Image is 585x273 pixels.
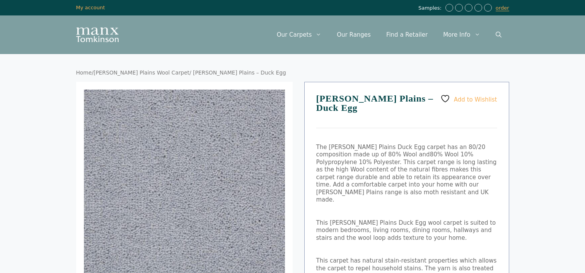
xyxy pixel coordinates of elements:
[418,5,443,12] span: Samples:
[435,23,488,46] a: More Info
[316,151,474,166] span: 80% Wool 10% Polypropylene 10% Polyester
[316,219,497,242] p: This [PERSON_NAME] Plains Duck Egg wool carpet is suited to modern bedrooms, living rooms, dining...
[76,27,119,42] img: Manx Tomkinson
[94,70,189,76] a: [PERSON_NAME] Plains Wool Carpet
[496,5,509,11] a: order
[76,70,92,76] a: Home
[488,23,509,46] a: Open Search Bar
[316,144,497,203] span: The [PERSON_NAME] Plains Duck Egg carpet has an 80/20 composition made up of 80% Wool and . This ...
[269,23,509,46] nav: Primary
[329,23,379,46] a: Our Ranges
[316,94,497,128] h1: [PERSON_NAME] Plains – Duck Egg
[76,70,509,76] nav: Breadcrumb
[379,23,435,46] a: Find a Retailer
[454,96,497,103] span: Add to Wishlist
[440,94,497,103] a: Add to Wishlist
[269,23,329,46] a: Our Carpets
[76,5,105,10] a: My account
